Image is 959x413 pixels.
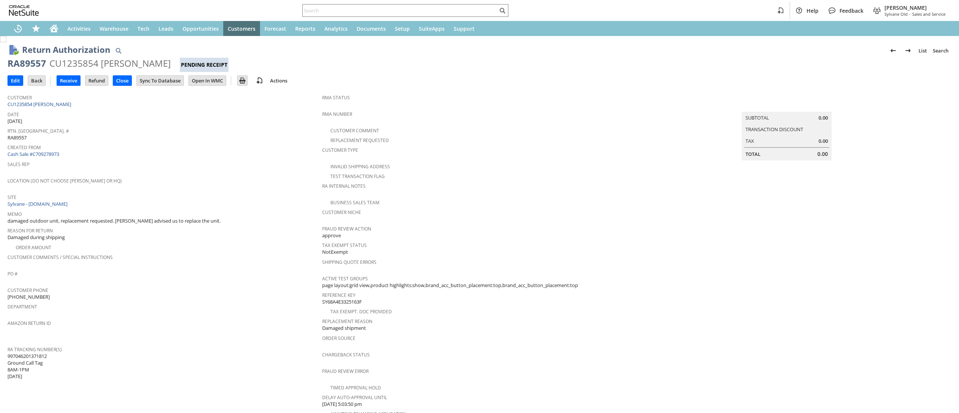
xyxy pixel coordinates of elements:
[7,101,73,108] a: CU1235854 [PERSON_NAME]
[330,385,381,391] a: Timed Approval Hold
[9,21,27,36] a: Recent Records
[7,254,113,260] a: Customer Comments / Special Instructions
[7,144,41,151] a: Created From
[95,21,133,36] a: Warehouse
[322,259,376,265] a: Shipping Quote Errors
[255,76,264,85] img: add-record.svg
[7,217,221,224] span: damaged outdoor unit, replacement requested. [PERSON_NAME] advised us to replace the unit.
[839,7,863,14] span: Feedback
[180,58,229,72] div: Pending Receipt
[7,128,69,134] a: Rtn. [GEOGRAPHIC_DATA]. #
[745,114,769,121] a: Subtotal
[31,24,40,33] svg: Shortcuts
[322,147,358,153] a: Customer Type
[322,368,369,374] a: Fraud Review Error
[291,21,320,36] a: Reports
[322,111,352,117] a: RMA Number
[807,7,819,14] span: Help
[57,76,80,85] input: Receive
[322,242,367,248] a: Tax Exempt Status
[63,21,95,36] a: Activities
[320,21,352,36] a: Analytics
[324,25,348,32] span: Analytics
[7,293,50,301] span: [PHONE_NUMBER]
[330,308,392,315] a: Tax Exempt. Doc Provided
[904,46,913,55] img: Next
[264,25,286,32] span: Forecast
[930,45,952,57] a: Search
[742,100,832,112] caption: Summary
[419,25,445,32] span: SuiteApps
[85,76,108,85] input: Refund
[330,163,390,170] a: Invalid Shipping Address
[322,248,348,256] span: NotExempt
[7,57,46,69] div: RA89557
[322,282,578,289] span: page layout:grid view,product highlights:show,brand_acc_button_placement:top,brand_acc_button_pla...
[454,25,475,32] span: Support
[7,346,62,353] a: RA Tracking Number(s)
[7,194,16,201] a: Site
[916,45,930,57] a: List
[745,138,754,144] a: Tax
[322,232,341,239] span: approve
[8,76,23,85] input: Edit
[7,287,48,293] a: Customer Phone
[322,325,366,332] span: Damaged shipment
[322,209,361,215] a: Customer Niche
[228,25,255,32] span: Customers
[322,275,368,282] a: Active Test Groups
[449,21,479,36] a: Support
[322,394,387,401] a: Delay Auto-Approval Until
[7,111,19,118] a: Date
[9,5,39,16] svg: logo
[884,4,946,11] span: [PERSON_NAME]
[267,77,290,84] a: Actions
[322,183,366,189] a: RA Internal Notes
[7,234,65,241] span: Damaged during shipping
[909,11,911,17] span: -
[7,151,59,157] a: Cash Sale #C709278973
[13,24,22,33] svg: Recent Records
[390,21,414,36] a: Setup
[7,118,22,125] span: [DATE]
[330,137,389,144] a: Replacement Requested
[414,21,449,36] a: SuiteApps
[7,353,47,380] span: 997046201371812 Ground Call Tag 8AM-1PM [DATE]
[114,46,123,55] img: Quick Find
[7,227,53,234] a: Reason For Return
[352,21,390,36] a: Documents
[189,76,226,85] input: Open In WMC
[498,6,507,15] svg: Search
[238,76,247,85] img: Print
[7,271,18,277] a: PO #
[67,25,91,32] span: Activities
[745,126,803,133] a: Transaction Discount
[745,151,760,157] a: Total
[7,94,32,101] a: Customer
[28,76,45,85] input: Back
[884,11,908,17] span: Sylvane Old
[178,21,223,36] a: Opportunities
[260,21,291,36] a: Forecast
[395,25,410,32] span: Setup
[137,25,149,32] span: Tech
[7,201,69,207] a: Sylvane - [DOMAIN_NAME]
[16,244,51,251] a: Order Amount
[7,304,37,310] a: Department
[322,292,356,298] a: Reference Key
[322,335,356,341] a: Order Source
[357,25,386,32] span: Documents
[322,94,350,101] a: RMA Status
[22,43,110,56] h1: Return Authorization
[238,76,247,85] input: Print
[889,46,898,55] img: Previous
[7,178,122,184] a: Location (Do Not Choose [PERSON_NAME] or HQ)
[330,199,379,206] a: Business Sales Team
[49,24,58,33] svg: Home
[322,226,371,232] a: Fraud Review Action
[817,150,828,158] span: 0.00
[7,211,22,217] a: Memo
[322,298,362,305] span: SY68A4E3325163F
[27,21,45,36] div: Shortcuts
[45,21,63,36] a: Home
